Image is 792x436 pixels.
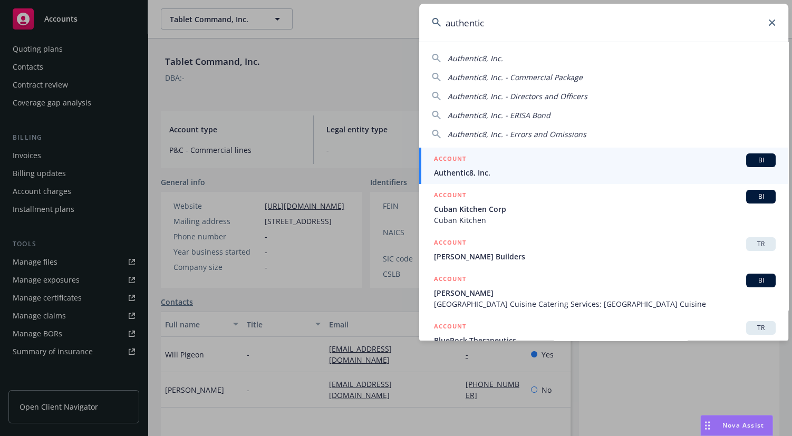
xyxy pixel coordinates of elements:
[701,415,714,435] div: Drag to move
[722,421,764,430] span: Nova Assist
[434,298,776,309] span: [GEOGRAPHIC_DATA] Cuisine Catering Services; [GEOGRAPHIC_DATA] Cuisine
[448,72,583,82] span: Authentic8, Inc. - Commercial Package
[434,274,466,286] h5: ACCOUNT
[448,53,503,63] span: Authentic8, Inc.
[434,335,776,346] span: BlueRock Therapeutics
[750,323,771,333] span: TR
[750,156,771,165] span: BI
[419,268,788,315] a: ACCOUNTBI[PERSON_NAME][GEOGRAPHIC_DATA] Cuisine Catering Services; [GEOGRAPHIC_DATA] Cuisine
[434,153,466,166] h5: ACCOUNT
[434,251,776,262] span: [PERSON_NAME] Builders
[434,321,466,334] h5: ACCOUNT
[419,315,788,352] a: ACCOUNTTRBlueRock Therapeutics
[419,4,788,42] input: Search...
[448,91,587,101] span: Authentic8, Inc. - Directors and Officers
[434,237,466,250] h5: ACCOUNT
[750,276,771,285] span: BI
[750,192,771,201] span: BI
[434,190,466,202] h5: ACCOUNT
[434,287,776,298] span: [PERSON_NAME]
[419,184,788,231] a: ACCOUNTBICuban Kitchen CorpCuban Kitchen
[448,110,550,120] span: Authentic8, Inc. - ERISA Bond
[419,231,788,268] a: ACCOUNTTR[PERSON_NAME] Builders
[434,215,776,226] span: Cuban Kitchen
[700,415,773,436] button: Nova Assist
[434,204,776,215] span: Cuban Kitchen Corp
[448,129,586,139] span: Authentic8, Inc. - Errors and Omissions
[750,239,771,249] span: TR
[419,148,788,184] a: ACCOUNTBIAuthentic8, Inc.
[434,167,776,178] span: Authentic8, Inc.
